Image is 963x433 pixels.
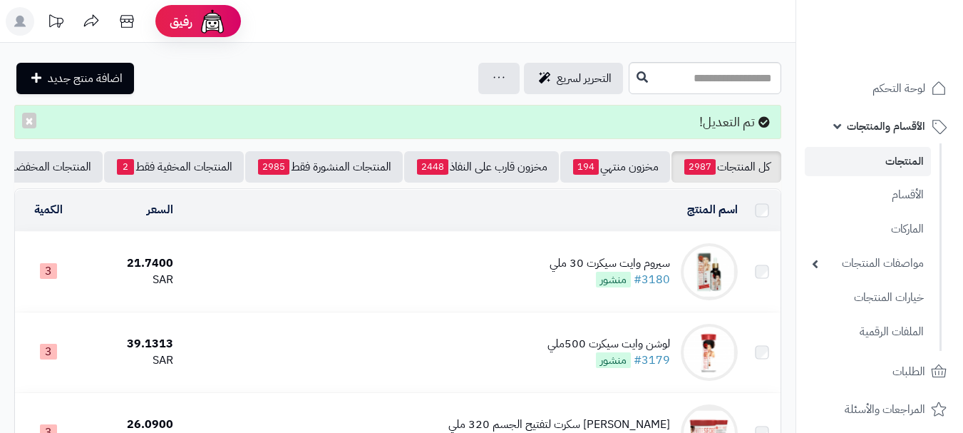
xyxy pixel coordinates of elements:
div: SAR [88,352,173,369]
div: تم التعديل! [14,105,781,139]
a: الطلبات [805,355,954,389]
div: [PERSON_NAME] سكرت لتفتيح الجسم 320 ملي [448,417,670,433]
a: المنتجات [805,147,931,176]
span: 2985 [258,159,289,175]
a: المنتجات المنشورة فقط2985 [245,151,403,183]
a: تحديثات المنصة [38,7,73,39]
a: مخزون منتهي194 [560,151,670,183]
span: 2448 [417,159,448,175]
span: المراجعات والأسئلة [845,399,925,419]
span: الطلبات [892,362,925,382]
span: لوحة التحكم [872,78,925,98]
a: خيارات المنتجات [805,282,931,313]
span: 2987 [684,159,716,175]
span: التحرير لسريع [557,70,612,87]
a: #3180 [634,271,670,288]
a: الكمية [34,201,63,218]
div: لوشن وايت سيكرت 500ملي [547,336,670,352]
a: المنتجات المخفية فقط2 [104,151,244,183]
img: سيروم وايت سيكرت 30 ملي [681,243,738,300]
span: رفيق [170,13,192,30]
a: السعر [147,201,173,218]
span: اضافة منتج جديد [48,70,123,87]
a: كل المنتجات2987 [671,151,781,183]
a: اضافة منتج جديد [16,63,134,94]
a: لوحة التحكم [805,71,954,106]
span: 2 [117,159,134,175]
img: لوشن وايت سيكرت 500ملي [681,324,738,381]
a: الملفات الرقمية [805,317,931,347]
img: ai-face.png [198,7,227,36]
a: مخزون قارب على النفاذ2448 [404,151,559,183]
div: سيروم وايت سيكرت 30 ملي [550,255,670,272]
span: الأقسام والمنتجات [847,116,925,136]
a: #3179 [634,352,670,369]
span: منشور [596,272,631,287]
a: مواصفات المنتجات [805,248,931,279]
button: × [22,113,36,128]
div: 26.0900 [88,417,173,433]
a: الماركات [805,214,931,245]
span: 3 [40,263,57,279]
div: 39.1313 [88,336,173,352]
a: التحرير لسريع [524,63,623,94]
a: الأقسام [805,180,931,210]
div: 21.7400 [88,255,173,272]
span: 194 [573,159,599,175]
span: 3 [40,344,57,360]
a: المراجعات والأسئلة [805,392,954,427]
span: منشور [596,352,631,368]
a: اسم المنتج [687,201,738,218]
div: SAR [88,272,173,288]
